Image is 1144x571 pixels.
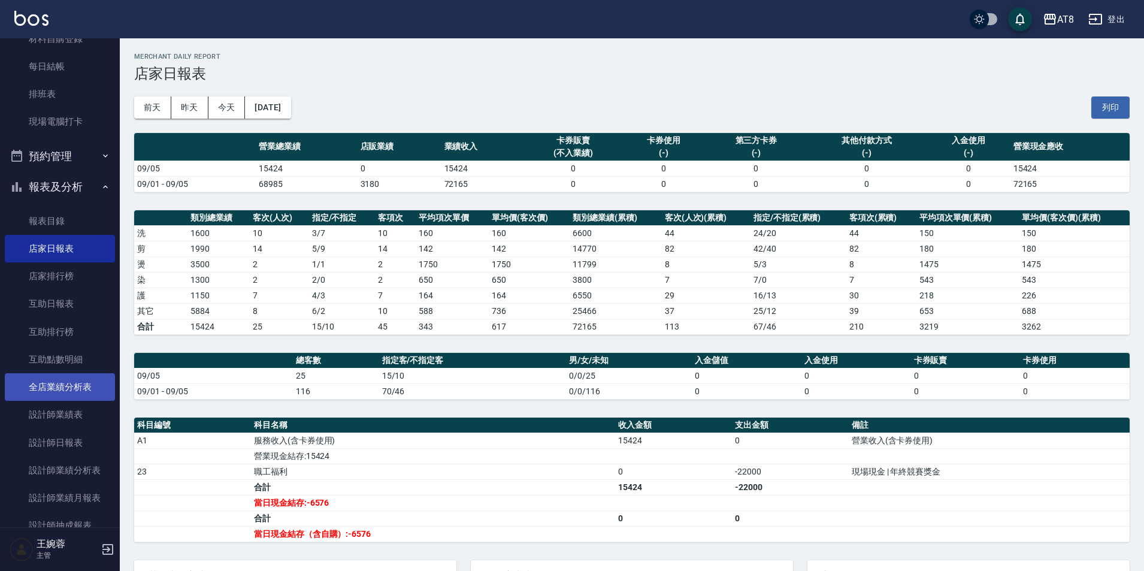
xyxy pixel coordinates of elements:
td: 7 [375,288,416,303]
h2: Merchant Daily Report [134,53,1130,61]
td: 1475 [1019,256,1130,272]
th: 科目名稱 [251,418,615,433]
td: 45 [375,319,416,334]
td: 3262 [1019,319,1130,334]
td: A1 [134,433,251,448]
td: 3800 [570,272,661,288]
th: 類別總業績(累積) [570,210,661,226]
td: 164 [416,288,489,303]
div: 入金使用 [930,134,1007,147]
p: 主管 [37,550,98,561]
td: 8 [250,303,309,319]
td: 09/01 - 09/05 [134,383,293,399]
div: (-) [930,147,1007,159]
td: 543 [916,272,1019,288]
td: 180 [1019,241,1130,256]
td: 70/46 [379,383,567,399]
a: 材料自購登錄 [5,25,115,53]
div: 第三方卡券 [709,134,804,147]
th: 入金使用 [801,353,911,368]
td: 6600 [570,225,661,241]
td: 0 [706,176,807,192]
td: 10 [375,225,416,241]
td: 14 [250,241,309,256]
th: 單均價(客次價)(累積) [1019,210,1130,226]
th: 收入金額 [615,418,732,433]
th: 男/女/未知 [566,353,692,368]
td: 653 [916,303,1019,319]
td: 6 / 2 [309,303,376,319]
a: 全店業績分析表 [5,373,115,401]
th: 客項次 [375,210,416,226]
div: (-) [625,147,703,159]
img: Person [10,537,34,561]
a: 互助點數明細 [5,346,115,373]
td: 67/46 [750,319,846,334]
td: 合計 [251,510,615,526]
td: 25 [293,368,379,383]
td: 3180 [358,176,441,192]
td: 0 [692,383,801,399]
td: 1750 [416,256,489,272]
a: 互助日報表 [5,290,115,318]
td: 0 [807,161,926,176]
td: 588 [416,303,489,319]
td: 7 / 0 [750,272,846,288]
td: 0 [615,464,732,479]
td: 68985 [256,176,358,192]
td: 116 [293,383,379,399]
td: 燙 [134,256,187,272]
a: 設計師業績表 [5,401,115,428]
td: 0 [622,176,706,192]
td: 09/05 [134,368,293,383]
td: 5 / 3 [750,256,846,272]
td: -22000 [732,464,849,479]
td: 150 [1019,225,1130,241]
td: 6550 [570,288,661,303]
div: AT8 [1057,12,1074,27]
td: 617 [489,319,570,334]
th: 營業總業績 [256,133,358,161]
td: 4 / 3 [309,288,376,303]
td: 0 [622,161,706,176]
td: 職工福利 [251,464,615,479]
table: a dense table [134,210,1130,335]
h5: 王婉蓉 [37,538,98,550]
td: 3500 [187,256,250,272]
td: 0 [732,433,849,448]
td: 10 [250,225,309,241]
td: 0/0/116 [566,383,692,399]
td: 23 [134,464,251,479]
td: 142 [416,241,489,256]
button: 報表及分析 [5,171,115,203]
a: 設計師業績分析表 [5,457,115,484]
td: 218 [916,288,1019,303]
td: 15424 [256,161,358,176]
td: 72165 [1010,176,1130,192]
td: 2 [375,256,416,272]
button: 昨天 [171,96,208,119]
a: 設計師抽成報表 [5,512,115,539]
td: 0 [927,176,1010,192]
td: 15424 [441,161,525,176]
td: 7 [846,272,916,288]
td: 剪 [134,241,187,256]
a: 排班表 [5,80,115,108]
td: 0 [807,176,926,192]
td: 洗 [134,225,187,241]
td: 39 [846,303,916,319]
td: 160 [489,225,570,241]
td: 16 / 13 [750,288,846,303]
td: 2 [250,256,309,272]
td: 染 [134,272,187,288]
td: 113 [662,319,750,334]
td: 合計 [134,319,187,334]
th: 業績收入 [441,133,525,161]
td: 150 [916,225,1019,241]
th: 入金儲值 [692,353,801,368]
div: (-) [709,147,804,159]
td: 8 [662,256,750,272]
td: 72165 [570,319,661,334]
td: 1150 [187,288,250,303]
td: 15424 [615,479,732,495]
